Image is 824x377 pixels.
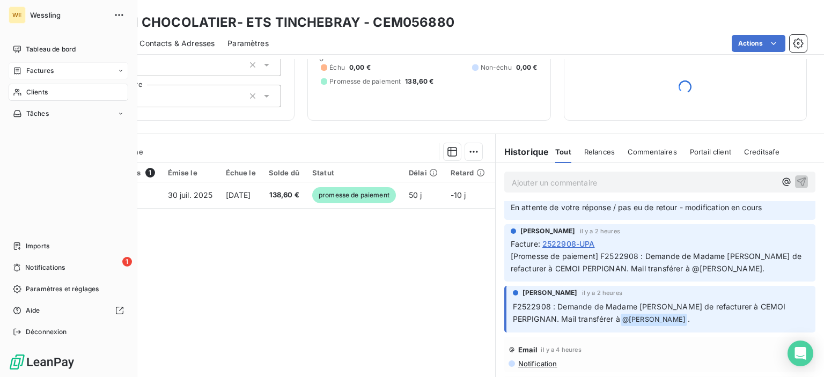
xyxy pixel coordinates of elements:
div: Émise le [168,168,213,177]
span: 0,00 € [349,63,371,72]
span: 30 juil. 2025 [168,190,213,199]
span: Tout [555,147,571,156]
div: Délai [409,168,438,177]
span: il y a 2 heures [580,228,620,234]
span: Creditsafe [744,147,780,156]
span: 2522908-UPA [542,238,595,249]
span: Aide [26,306,40,315]
span: @ [PERSON_NAME] [621,314,687,326]
div: Solde dû [269,168,299,177]
span: Relances [584,147,615,156]
img: Logo LeanPay [9,353,75,371]
span: Notification [517,359,557,368]
span: Paramètres et réglages [26,284,99,294]
span: 0,00 € [516,63,538,72]
span: il y a 4 heures [541,346,581,353]
span: Commentaires [628,147,677,156]
span: 138,60 € [269,190,299,201]
div: Échue le [226,168,256,177]
span: Notifications [25,263,65,272]
span: -10 j [451,190,466,199]
span: Déconnexion [26,327,67,337]
span: Tâches [26,109,49,119]
span: Wessling [30,11,107,19]
span: Portail client [690,147,731,156]
div: Open Intercom Messenger [788,341,813,366]
span: [Promesse de paiement] F2522908 : Demande de Madame [PERSON_NAME] de refacturer à CEMOI PERPIGNAN... [511,252,804,273]
button: Actions [732,35,785,52]
span: Contacts & Adresses [139,38,215,49]
span: [PERSON_NAME] [523,288,578,298]
span: 1 [145,168,155,178]
span: Échu [329,63,345,72]
span: F2522908 : Demande de Madame [PERSON_NAME] de refacturer à CEMOI PERPIGNAN. Mail transférer à [513,302,788,323]
span: [PERSON_NAME] [520,226,576,236]
span: 1 [122,257,132,267]
span: Factures [26,66,54,76]
span: Paramètres [227,38,269,49]
span: [DATE] [226,190,251,199]
h3: CEMOI CHOCOLATIER- ETS TINCHEBRAY - CEM056880 [94,13,454,32]
span: promesse de paiement [312,187,396,203]
span: Imports [26,241,49,251]
div: WE [9,6,26,24]
span: Facture : [511,238,540,249]
div: Retard [451,168,485,177]
span: Email [518,345,538,354]
span: il y a 2 heures [582,290,622,296]
span: Non-échu [481,63,512,72]
span: Clients [26,87,48,97]
span: . [688,314,690,323]
a: Aide [9,302,128,319]
span: 138,60 € [405,77,433,86]
span: 50 j [409,190,422,199]
span: En attente de votre réponse / pas eu de retour - modification en cours [511,203,762,212]
span: Tableau de bord [26,45,76,54]
h6: Historique [496,145,549,158]
span: Promesse de paiement [329,77,401,86]
div: Statut [312,168,396,177]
